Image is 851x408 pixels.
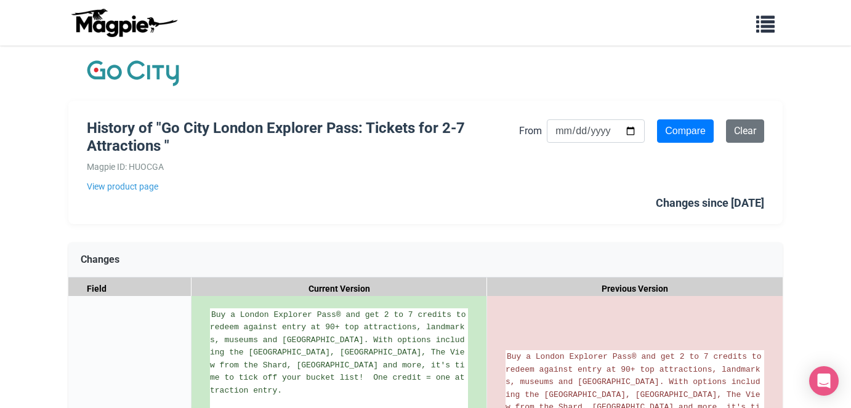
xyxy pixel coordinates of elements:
[87,160,519,174] div: Magpie ID: HUOCGA
[192,278,487,300] div: Current Version
[210,310,470,395] span: Buy a London Explorer Pass® and get 2 to 7 credits to redeem against entry at 90+ top attractions...
[68,242,783,278] div: Changes
[68,8,179,38] img: logo-ab69f6fb50320c5b225c76a69d11143b.png
[726,119,764,143] a: Clear
[809,366,839,396] div: Open Intercom Messenger
[68,278,192,300] div: Field
[87,58,179,89] img: Company Logo
[487,278,783,300] div: Previous Version
[656,194,764,212] div: Changes since [DATE]
[87,119,519,155] h1: History of "Go City London Explorer Pass: Tickets for 2-7 Attractions "
[87,180,519,193] a: View product page
[657,119,714,143] input: Compare
[519,123,542,139] label: From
